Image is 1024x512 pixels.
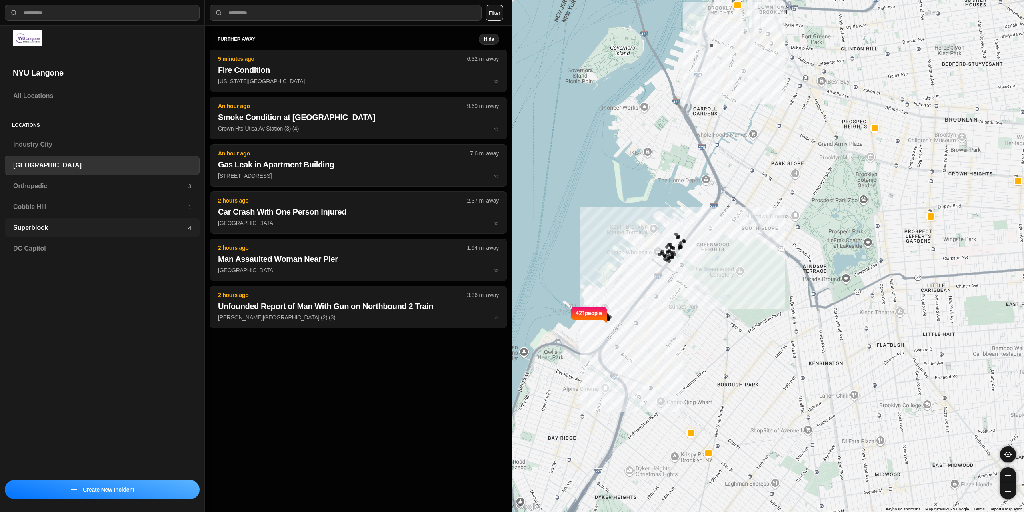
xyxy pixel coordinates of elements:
[10,9,18,17] img: search
[210,172,507,179] a: An hour ago7.6 mi awayGas Leak in Apartment Building[STREET_ADDRESS]star
[210,125,507,132] a: An hour ago9.69 mi awaySmoke Condition at [GEOGRAPHIC_DATA]Crown Hts-Utica Av Station (3) (4)star
[210,267,507,273] a: 2 hours ago1.94 mi awayMan Assaulted Woman Near Pier[GEOGRAPHIC_DATA]star
[5,480,200,499] button: iconCreate New Incident
[494,267,499,273] span: star
[1000,467,1016,483] button: zoom-in
[188,224,191,232] p: 4
[71,486,77,493] img: icon
[5,112,200,135] h5: Locations
[514,502,540,512] img: Google
[210,97,507,139] button: An hour ago9.69 mi awaySmoke Condition at [GEOGRAPHIC_DATA]Crown Hts-Utica Av Station (3) (4)star
[494,220,499,226] span: star
[974,507,985,511] a: Terms (opens in new tab)
[13,223,188,233] h3: Superblock
[218,124,499,133] p: Crown Hts-Utica Av Station (3) (4)
[188,182,191,190] p: 3
[486,5,503,21] button: Filter
[467,197,499,205] p: 2.37 mi away
[210,314,507,321] a: 2 hours ago3.36 mi awayUnfounded Report of Man With Gun on Northbound 2 Train[PERSON_NAME][GEOGRA...
[218,55,467,63] p: 5 minutes ago
[83,486,134,494] p: Create New Incident
[210,219,507,226] a: 2 hours ago2.37 mi awayCar Crash With One Person Injured[GEOGRAPHIC_DATA]star
[5,218,200,237] a: Superblock4
[467,291,499,299] p: 3.36 mi away
[1005,488,1011,494] img: zoom-out
[5,86,200,106] a: All Locations
[210,144,507,187] button: An hour ago7.6 mi awayGas Leak in Apartment Building[STREET_ADDRESS]star
[1000,483,1016,499] button: zoom-out
[218,301,499,312] h2: Unfounded Report of Man With Gun on Northbound 2 Train
[514,502,540,512] a: Open this area in Google Maps (opens a new window)
[5,135,200,154] a: Industry City
[218,159,499,170] h2: Gas Leak in Apartment Building
[218,206,499,217] h2: Car Crash With One Person Injured
[210,50,507,92] button: 5 minutes ago6.32 mi awayFire Condition[US_STATE][GEOGRAPHIC_DATA]star
[218,197,467,205] p: 2 hours ago
[1000,446,1016,462] button: recenter
[479,34,499,45] button: Hide
[5,156,200,175] a: [GEOGRAPHIC_DATA]
[494,78,499,84] span: star
[13,67,192,78] h2: NYU Langone
[467,102,499,110] p: 9.69 mi away
[218,112,499,123] h2: Smoke Condition at [GEOGRAPHIC_DATA]
[1005,472,1011,478] img: zoom-in
[13,244,191,253] h3: DC Capitol
[470,149,499,157] p: 7.6 mi away
[218,149,470,157] p: An hour ago
[5,239,200,258] a: DC Capitol
[218,244,467,252] p: 2 hours ago
[218,172,499,180] p: [STREET_ADDRESS]
[218,253,499,265] h2: Man Assaulted Woman Near Pier
[602,305,608,323] img: notch
[13,181,188,191] h3: Orthopedic
[210,239,507,281] button: 2 hours ago1.94 mi awayMan Assaulted Woman Near Pier[GEOGRAPHIC_DATA]star
[13,91,191,101] h3: All Locations
[13,30,42,46] img: logo
[1004,451,1012,458] img: recenter
[188,203,191,211] p: 1
[576,309,602,326] p: 421 people
[218,64,499,76] h2: Fire Condition
[218,266,499,274] p: [GEOGRAPHIC_DATA]
[210,191,507,234] button: 2 hours ago2.37 mi awayCar Crash With One Person Injured[GEOGRAPHIC_DATA]star
[494,125,499,132] span: star
[13,202,188,212] h3: Cobble Hill
[5,177,200,196] a: Orthopedic3
[494,314,499,321] span: star
[5,197,200,217] a: Cobble Hill1
[210,286,507,328] button: 2 hours ago3.36 mi awayUnfounded Report of Man With Gun on Northbound 2 Train[PERSON_NAME][GEOGRA...
[484,36,494,42] small: Hide
[13,161,191,170] h3: [GEOGRAPHIC_DATA]
[218,291,467,299] p: 2 hours ago
[218,36,479,42] h5: further away
[218,219,499,227] p: [GEOGRAPHIC_DATA]
[494,173,499,179] span: star
[218,102,467,110] p: An hour ago
[570,305,576,323] img: notch
[13,140,191,149] h3: Industry City
[210,78,507,84] a: 5 minutes ago6.32 mi awayFire Condition[US_STATE][GEOGRAPHIC_DATA]star
[925,507,969,511] span: Map data ©2025 Google
[218,313,499,321] p: [PERSON_NAME][GEOGRAPHIC_DATA] (2) (3)
[886,506,920,512] button: Keyboard shortcuts
[215,9,223,17] img: search
[467,55,499,63] p: 6.32 mi away
[467,244,499,252] p: 1.94 mi away
[990,507,1022,511] a: Report a map error
[218,77,499,85] p: [US_STATE][GEOGRAPHIC_DATA]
